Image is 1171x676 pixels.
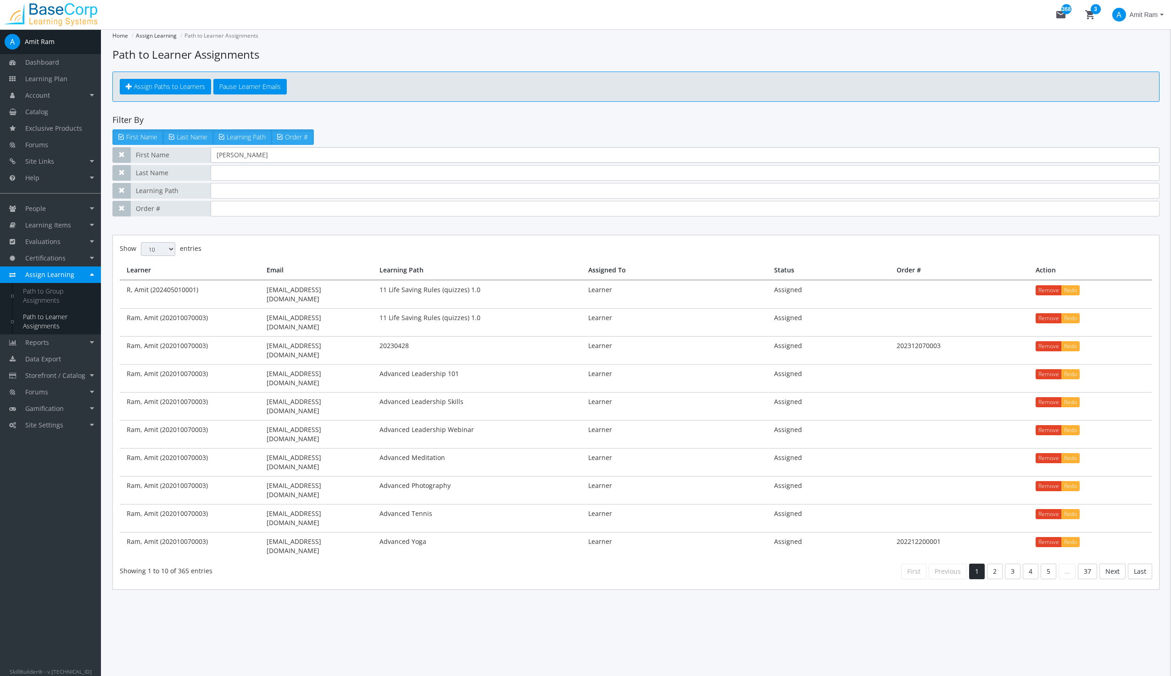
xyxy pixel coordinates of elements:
[260,261,373,280] th: Email
[213,79,287,94] button: Pause Learner Emails
[130,165,211,181] span: Last Name
[1005,564,1020,579] a: 3
[373,308,581,336] td: 11 Life Saving Rules (quizzes) 1.0
[14,309,101,334] a: Path to Learner Assignments
[1061,285,1080,295] button: Redo
[25,107,48,116] span: Catalog
[25,140,48,149] span: Forums
[25,91,50,100] span: Account
[767,448,890,476] td: Assigned
[373,336,581,364] td: 20230428
[890,336,1029,364] td: 202312070003
[767,504,890,532] td: Assigned
[1036,509,1062,519] button: Remove
[767,476,890,504] td: Assigned
[581,504,767,532] td: Learner
[120,392,260,420] td: Ram, Amit (202010070003)
[141,242,175,256] select: Showentries
[969,564,985,579] a: 1
[767,261,890,280] th: Status
[581,280,767,308] td: Learner
[1061,537,1080,547] button: Redo
[120,448,260,476] td: Ram, Amit (202010070003)
[581,308,767,336] td: Learner
[112,47,1160,62] h1: Path to Learner Assignments
[581,364,767,392] td: Learner
[767,364,890,392] td: Assigned
[581,532,767,560] td: Learner
[134,82,205,91] span: Assign Paths to Learners
[1085,9,1096,20] mat-icon: shopping_cart
[1078,564,1097,579] a: 37
[767,336,890,364] td: Assigned
[260,308,373,336] td: [EMAIL_ADDRESS][DOMAIN_NAME]
[25,421,63,429] span: Site Settings
[373,364,581,392] td: Advanced Leadership 101
[1036,537,1062,547] button: Remove
[25,204,46,213] span: People
[581,261,767,280] th: Assigned To
[1036,453,1062,463] button: Remove
[1036,397,1062,407] button: Remove
[120,79,211,94] a: Assign Paths to Learners
[1061,313,1080,323] button: Redo
[260,420,373,448] td: [EMAIL_ADDRESS][DOMAIN_NAME]
[120,504,260,532] td: Ram, Amit (202010070003)
[285,133,308,141] span: Order #
[227,133,266,141] span: Learning Path
[373,532,581,560] td: Advanced Yoga
[1128,564,1152,579] a: Last
[120,364,260,392] td: Ram, Amit (202010070003)
[120,280,260,308] td: R, Amit (202405010001)
[901,564,926,579] a: First
[260,336,373,364] td: [EMAIL_ADDRESS][DOMAIN_NAME]
[25,74,67,83] span: Learning Plan
[581,420,767,448] td: Learner
[767,392,890,420] td: Assigned
[25,124,82,133] span: Exclusive Products
[178,29,258,42] li: Path to Learner Assignments
[373,261,581,280] th: Learning Path
[112,116,1160,125] h4: Filter By
[1061,453,1080,463] button: Redo
[130,183,211,199] span: Learning Path
[120,261,260,280] th: Learner
[890,261,1029,280] th: Order #
[373,280,581,308] td: 11 Life Saving Rules (quizzes) 1.0
[1061,425,1080,435] button: Redo
[373,392,581,420] td: Advanced Leadership Skills
[1036,425,1062,435] button: Remove
[1130,6,1158,23] span: Amit Ram
[1061,369,1080,379] button: Redo
[130,147,211,163] span: First Name
[260,532,373,560] td: [EMAIL_ADDRESS][DOMAIN_NAME]
[120,308,260,336] td: Ram, Amit (202010070003)
[373,448,581,476] td: Advanced Meditation
[25,221,71,229] span: Learning Items
[1055,9,1066,20] mat-icon: mail
[767,308,890,336] td: Assigned
[25,371,85,380] span: Storefront / Catalog
[767,420,890,448] td: Assigned
[25,270,74,279] span: Assign Learning
[929,564,967,579] a: Previous
[126,133,157,141] span: First Name
[260,364,373,392] td: [EMAIL_ADDRESS][DOMAIN_NAME]
[1036,285,1062,295] button: Remove
[260,280,373,308] td: [EMAIL_ADDRESS][DOMAIN_NAME]
[25,37,55,46] div: Amit Ram
[260,504,373,532] td: [EMAIL_ADDRESS][DOMAIN_NAME]
[1061,397,1080,407] button: Redo
[1059,564,1076,579] a: …
[1036,481,1062,491] button: Remove
[767,280,890,308] td: Assigned
[25,404,64,413] span: Gamification
[136,32,177,39] a: Assign Learning
[1061,481,1080,491] button: Redo
[25,173,39,182] span: Help
[581,336,767,364] td: Learner
[120,532,260,560] td: Ram, Amit (202010070003)
[10,668,92,675] small: SkillBuilder® - v.[TECHNICAL_ID]
[120,336,260,364] td: Ram, Amit (202010070003)
[1061,341,1080,351] button: Redo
